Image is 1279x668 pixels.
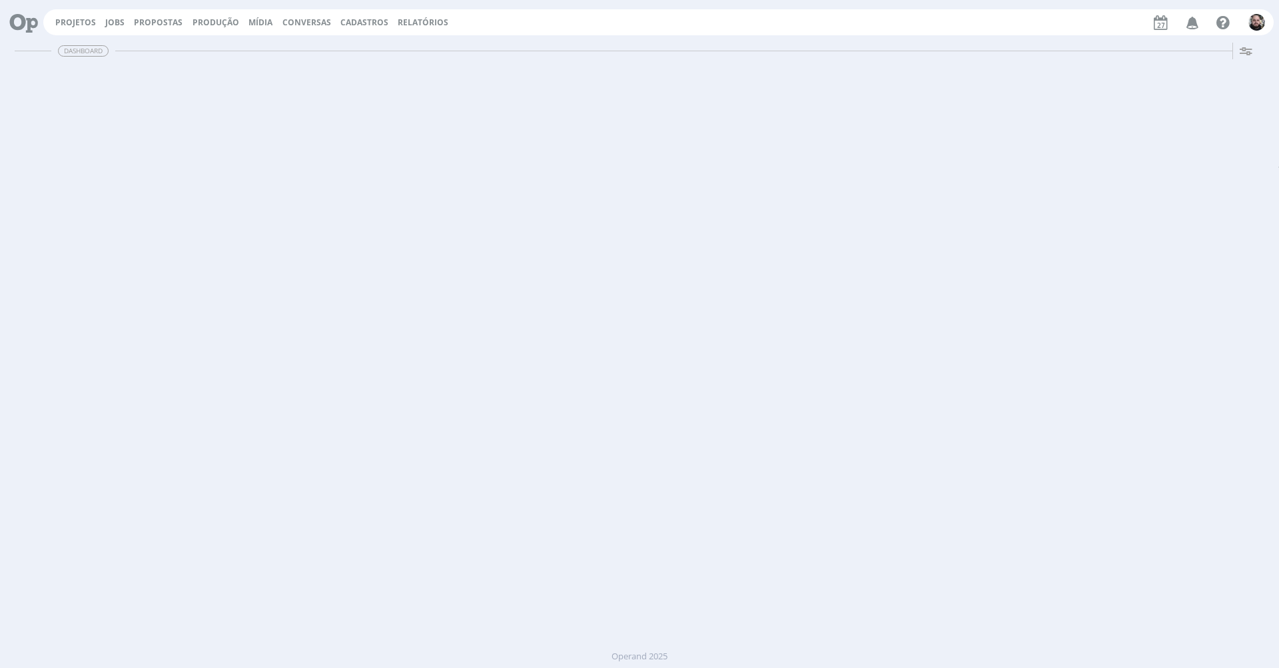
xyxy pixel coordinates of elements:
[336,17,392,28] button: Cadastros
[130,17,187,28] button: Propostas
[55,17,96,28] a: Projetos
[398,17,448,28] a: Relatórios
[51,17,100,28] button: Projetos
[248,17,272,28] a: Mídia
[282,17,331,28] a: Conversas
[340,17,388,28] span: Cadastros
[101,17,129,28] button: Jobs
[58,45,109,57] span: Dashboard
[193,17,239,28] a: Produção
[244,17,276,28] button: Mídia
[134,17,183,28] span: Propostas
[1248,14,1265,31] img: G
[278,17,335,28] button: Conversas
[1248,11,1266,34] button: G
[394,17,452,28] button: Relatórios
[189,17,243,28] button: Produção
[105,17,125,28] a: Jobs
